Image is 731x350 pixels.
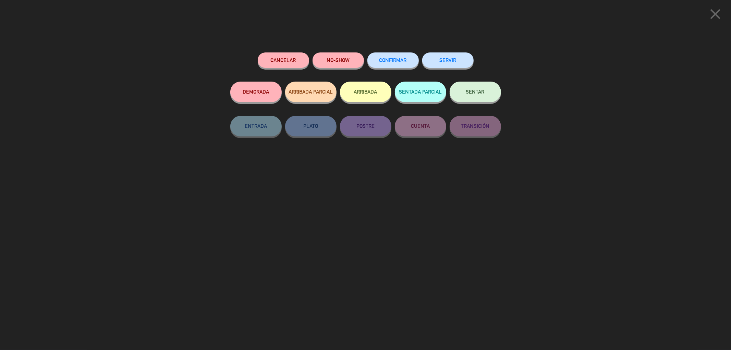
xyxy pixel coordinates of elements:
[230,82,282,102] button: DEMORADA
[450,82,501,102] button: SENTAR
[285,82,337,102] button: ARRIBADA PARCIAL
[340,82,391,102] button: ARRIBADA
[289,89,333,95] span: ARRIBADA PARCIAL
[395,82,446,102] button: SENTADA PARCIAL
[285,116,337,136] button: PLATO
[258,52,309,68] button: Cancelar
[422,52,474,68] button: SERVIR
[367,52,419,68] button: CONFIRMAR
[707,5,724,23] i: close
[230,116,282,136] button: ENTRADA
[379,57,407,63] span: CONFIRMAR
[395,116,446,136] button: CUENTA
[313,52,364,68] button: NO-SHOW
[705,5,726,25] button: close
[340,116,391,136] button: POSTRE
[466,89,485,95] span: SENTAR
[450,116,501,136] button: TRANSICIÓN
